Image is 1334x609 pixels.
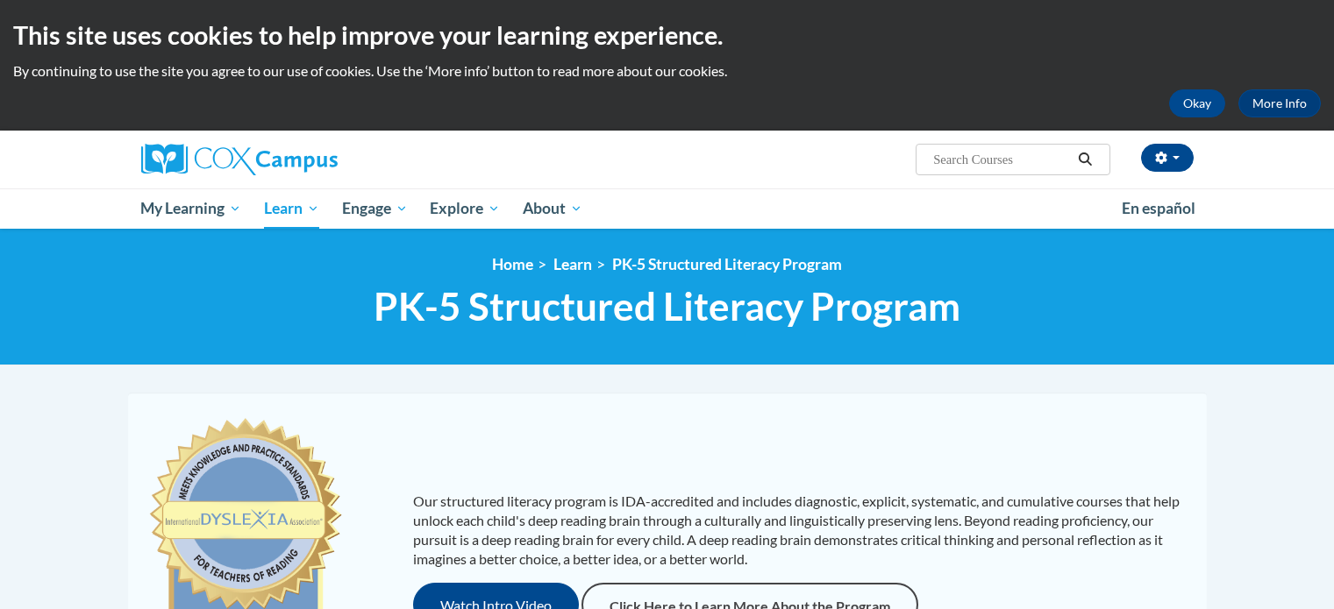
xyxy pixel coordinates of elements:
[140,198,241,219] span: My Learning
[141,144,338,175] img: Cox Campus
[331,188,419,229] a: Engage
[141,144,474,175] a: Cox Campus
[553,255,592,273] a: Learn
[1238,89,1321,117] a: More Info
[931,149,1072,170] input: Search Courses
[374,283,960,329] span: PK-5 Structured Literacy Program
[264,198,319,219] span: Learn
[612,255,842,273] a: PK-5 Structured Literacy Program
[13,61,1321,81] p: By continuing to use the site you agree to our use of cookies. Use the ‘More info’ button to read...
[418,188,511,229] a: Explore
[115,188,1220,229] div: Main menu
[1072,149,1098,170] button: Search
[1169,89,1225,117] button: Okay
[13,18,1321,53] h2: This site uses cookies to help improve your learning experience.
[253,188,331,229] a: Learn
[523,198,582,219] span: About
[1122,199,1195,217] span: En español
[413,492,1189,569] p: Our structured literacy program is IDA-accredited and includes diagnostic, explicit, systematic, ...
[130,188,253,229] a: My Learning
[342,198,408,219] span: Engage
[1110,190,1207,227] a: En español
[1141,144,1194,172] button: Account Settings
[492,255,533,273] a: Home
[430,198,500,219] span: Explore
[511,188,594,229] a: About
